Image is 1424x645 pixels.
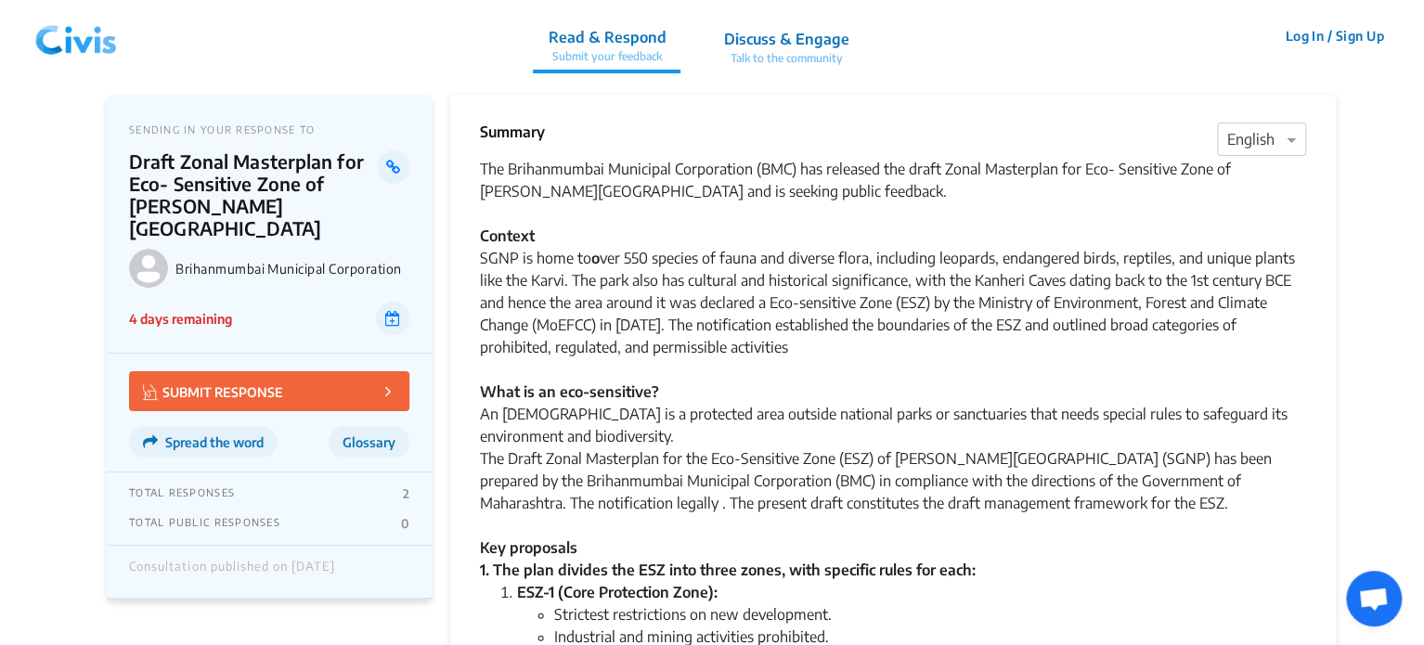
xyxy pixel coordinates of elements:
[554,603,1306,626] li: Strictest restrictions on new development.
[129,249,168,288] img: Brihanmumbai Municipal Corporation logo
[143,384,158,400] img: Vector.jpg
[591,249,600,267] strong: o
[480,226,535,245] strong: Context
[403,486,409,501] p: 2
[548,48,666,65] p: Submit your feedback
[517,583,718,601] strong: ESZ-1 (Core Protection Zone):
[723,50,848,67] p: Talk to the community
[129,371,409,411] button: SUBMIT RESPONSE
[165,434,264,450] span: Spread the word
[548,26,666,48] p: Read & Respond
[129,150,377,239] p: Draft Zonal Masterplan for Eco- Sensitive Zone of [PERSON_NAME][GEOGRAPHIC_DATA]
[480,121,545,143] p: Summary
[129,123,409,135] p: SENDING IN YOUR RESPONSE TO
[129,560,335,584] div: Consultation published on [DATE]
[175,261,409,277] p: Brihanmumbai Municipal Corporation
[329,426,409,458] button: Glossary
[129,426,278,458] button: Spread the word
[723,28,848,50] p: Discuss & Engage
[480,382,659,401] strong: What is an eco-sensitive?
[1273,21,1396,50] button: Log In / Sign Up
[480,158,1306,247] div: The Brihanmumbai Municipal Corporation (BMC) has released the draft Zonal Masterplan for Eco- Sen...
[129,486,235,501] p: TOTAL RESPONSES
[129,309,232,329] p: 4 days remaining
[28,8,124,64] img: navlogo.png
[480,247,1306,581] div: SGNP is home to ver 550 species of fauna and diverse flora, including leopards, endangered birds,...
[401,516,409,531] p: 0
[143,381,283,402] p: SUBMIT RESPONSE
[129,516,280,531] p: TOTAL PUBLIC RESPONSES
[480,538,976,579] strong: Key proposals 1. The plan divides the ESZ into three zones, with specific rules for each:
[1346,571,1402,626] div: Open chat
[343,434,395,450] span: Glossary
